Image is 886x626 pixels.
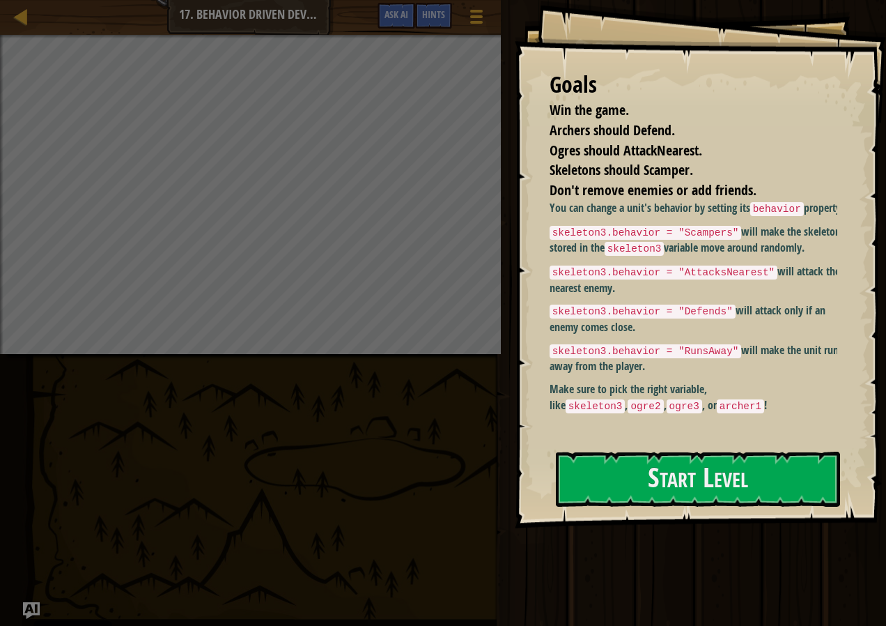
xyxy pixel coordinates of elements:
button: Ask AI [23,602,40,619]
code: behavior [750,202,804,216]
code: skeleton3.behavior = "RunsAway" [550,344,742,358]
li: Archers should Defend. [532,121,834,141]
p: You can change a unit's behavior by setting its property. [550,200,848,217]
span: Archers should Defend. [550,121,675,139]
span: Ask AI [384,8,408,21]
code: ogre3 [667,399,702,413]
li: Ogres should AttackNearest. [532,141,834,161]
li: Skeletons should Scamper. [532,160,834,181]
span: Skeletons should Scamper. [550,160,693,179]
code: skeleton3.behavior = "Defends" [550,305,736,319]
span: Don't remove enemies or add friends. [550,181,756,199]
code: ogre2 [628,399,663,413]
button: Start Level [556,452,840,507]
p: will make the unit run away from the player. [550,342,848,374]
span: Ogres should AttackNearest. [550,141,702,160]
code: skeleton3 [566,399,625,413]
li: Don't remove enemies or add friends. [532,181,834,201]
div: Goals [550,69,837,101]
p: will attack the nearest enemy. [550,264,848,296]
code: archer1 [717,399,764,413]
code: skeleton3.behavior = "Scampers" [550,226,742,240]
span: Win the game. [550,100,629,119]
button: Show game menu [459,3,494,36]
p: will make the skeleton stored in the variable move around randomly. [550,224,848,257]
code: skeleton3.behavior = "AttacksNearest" [550,266,778,280]
li: Win the game. [532,100,834,121]
code: skeleton3 [605,242,664,256]
p: Make sure to pick the right variable, like , , , or ! [550,381,848,413]
button: Ask AI [378,3,415,29]
p: will attack only if an enemy comes close. [550,303,848,335]
span: Hints [422,8,445,21]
